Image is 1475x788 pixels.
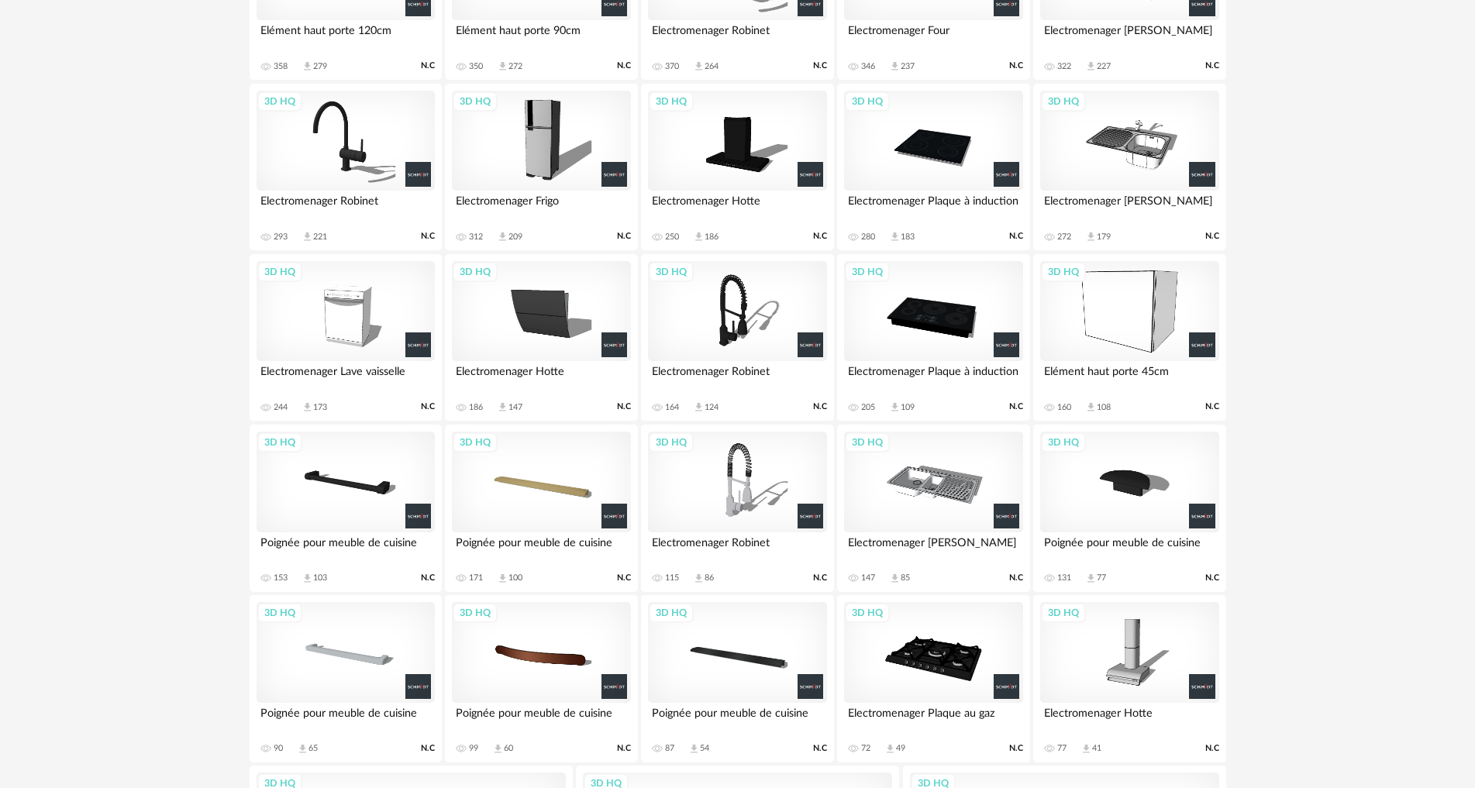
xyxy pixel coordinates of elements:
div: Elément haut porte 45cm [1040,361,1218,392]
span: N.C [1205,743,1219,754]
div: 3D HQ [1041,91,1086,112]
div: 171 [469,573,483,583]
span: N.C [421,743,435,754]
div: Poignée pour meuble de cuisine [257,703,435,734]
span: N.C [617,60,631,71]
div: 108 [1097,402,1111,413]
div: 3D HQ [1041,432,1086,452]
div: 3D HQ [257,91,302,112]
div: 3D HQ [649,432,694,452]
span: N.C [421,231,435,242]
a: 3D HQ Electromenager Plaque au gaz 72 Download icon 49 N.C [837,595,1029,762]
span: N.C [617,573,631,583]
div: 160 [1057,402,1071,413]
span: N.C [1009,60,1023,71]
div: Electromenager [PERSON_NAME] [1040,191,1218,222]
span: Download icon [693,573,705,584]
div: Electromenager Hotte [648,191,826,222]
div: 3D HQ [845,603,890,623]
div: 124 [705,402,719,413]
div: 99 [469,743,478,754]
span: Download icon [693,60,705,72]
div: 3D HQ [453,262,498,282]
span: N.C [813,401,827,412]
span: Download icon [297,743,308,755]
div: 3D HQ [257,262,302,282]
div: 86 [705,573,714,583]
div: 179 [1097,232,1111,243]
a: 3D HQ Poignée pour meuble de cuisine 153 Download icon 103 N.C [250,425,442,592]
div: 350 [469,61,483,72]
div: 77 [1057,743,1067,754]
div: 3D HQ [649,91,694,112]
div: Electromenager Robinet [648,361,826,392]
div: 115 [665,573,679,583]
span: N.C [1205,231,1219,242]
a: 3D HQ Electromenager Hotte 186 Download icon 147 N.C [445,254,637,422]
a: 3D HQ Electromenager [PERSON_NAME] 147 Download icon 85 N.C [837,425,1029,592]
div: 147 [861,573,875,583]
div: 186 [469,402,483,413]
span: N.C [813,60,827,71]
div: 41 [1092,743,1101,754]
span: Download icon [889,231,901,243]
div: Electromenager Four [844,20,1022,51]
span: N.C [1205,60,1219,71]
div: 237 [901,61,915,72]
div: 3D HQ [845,432,890,452]
a: 3D HQ Electromenager Hotte 250 Download icon 186 N.C [641,84,833,251]
span: N.C [1205,573,1219,583]
div: Electromenager Robinet [648,20,826,51]
span: Download icon [302,60,313,72]
div: 346 [861,61,875,72]
div: 131 [1057,573,1071,583]
span: Download icon [1085,401,1097,413]
div: 183 [901,232,915,243]
div: 3D HQ [1041,262,1086,282]
span: Download icon [884,743,896,755]
div: Electromenager Hotte [452,361,630,392]
a: 3D HQ Poignée pour meuble de cuisine 87 Download icon 54 N.C [641,595,833,762]
div: 65 [308,743,318,754]
div: 250 [665,232,679,243]
span: N.C [421,60,435,71]
span: N.C [813,573,827,583]
div: 3D HQ [257,603,302,623]
span: Download icon [693,401,705,413]
div: 264 [705,61,719,72]
div: 209 [508,232,522,243]
div: 3D HQ [649,262,694,282]
span: N.C [813,231,827,242]
div: 77 [1097,573,1106,583]
a: 3D HQ Elément haut porte 45cm 160 Download icon 108 N.C [1033,254,1225,422]
div: 109 [901,402,915,413]
div: Electromenager Frigo [452,191,630,222]
span: Download icon [693,231,705,243]
span: Download icon [302,401,313,413]
span: N.C [617,743,631,754]
div: 3D HQ [453,603,498,623]
span: Download icon [1085,231,1097,243]
span: Download icon [889,573,901,584]
span: Download icon [497,401,508,413]
a: 3D HQ Electromenager Robinet 115 Download icon 86 N.C [641,425,833,592]
span: N.C [421,573,435,583]
div: 244 [274,402,288,413]
div: 147 [508,402,522,413]
div: 370 [665,61,679,72]
a: 3D HQ Electromenager Robinet 164 Download icon 124 N.C [641,254,833,422]
span: Download icon [497,60,508,72]
a: 3D HQ Electromenager Frigo 312 Download icon 209 N.C [445,84,637,251]
div: 54 [700,743,709,754]
a: 3D HQ Poignée pour meuble de cuisine 171 Download icon 100 N.C [445,425,637,592]
span: N.C [617,231,631,242]
div: 87 [665,743,674,754]
div: 103 [313,573,327,583]
a: 3D HQ Electromenager Robinet 293 Download icon 221 N.C [250,84,442,251]
span: Download icon [889,401,901,413]
a: 3D HQ Poignée pour meuble de cuisine 99 Download icon 60 N.C [445,595,637,762]
div: 164 [665,402,679,413]
div: 173 [313,402,327,413]
div: 312 [469,232,483,243]
span: Download icon [497,231,508,243]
